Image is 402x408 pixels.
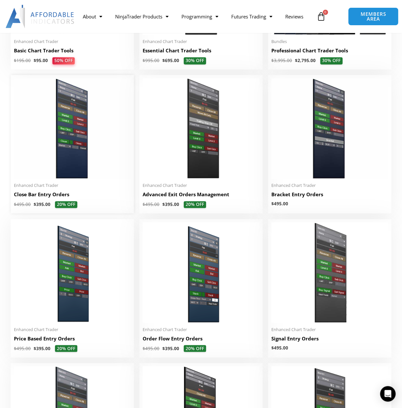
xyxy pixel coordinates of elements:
span: $ [271,58,274,63]
span: $ [14,345,16,351]
img: BracketEntryOrders [271,78,388,178]
h2: Close Bar Entry Orders [14,191,131,198]
bdi: 95.00 [34,58,48,63]
h2: Advanced Exit Orders Management [143,191,259,198]
bdi: 495.00 [14,345,31,351]
span: MEMBERS AREA [355,12,392,21]
a: Signal Entry Orders [271,335,388,345]
h2: Essential Chart Trader Tools [143,47,259,54]
a: Close Bar Entry Orders [14,191,131,201]
span: Enhanced Chart Trader [14,183,131,188]
a: MEMBERS AREA [348,7,398,26]
a: About [76,9,109,24]
bdi: 495.00 [271,201,288,207]
img: SignalEntryOrders [271,222,388,322]
a: Reviews [279,9,310,24]
bdi: 495.00 [143,201,159,207]
span: Enhanced Chart Trader [271,327,388,332]
h2: Order Flow Entry Orders [143,335,259,342]
a: NinjaTrader Products [109,9,175,24]
span: Enhanced Chart Trader [14,327,131,332]
div: Open Intercom Messenger [380,386,396,402]
a: Basic Chart Trader Tools [14,47,131,57]
span: Enhanced Chart Trader [14,39,131,44]
bdi: 495.00 [143,345,159,351]
bdi: 695.00 [162,58,179,63]
img: AdvancedStopLossMgmt [143,78,259,178]
bdi: 395.00 [162,201,179,207]
span: $ [34,345,36,351]
span: $ [143,201,145,207]
a: Order Flow Entry Orders [143,335,259,345]
span: $ [143,345,145,351]
span: 30% OFF [184,57,206,64]
bdi: 995.00 [143,58,159,63]
bdi: 395.00 [34,201,50,207]
h2: Signal Entry Orders [271,335,388,342]
a: Essential Chart Trader Tools [143,47,259,57]
span: $ [34,58,36,63]
span: $ [14,58,16,63]
span: Enhanced Chart Trader [143,327,259,332]
img: Order Flow Entry Orders [143,222,259,322]
bdi: 395.00 [34,345,50,351]
h2: Basic Chart Trader Tools [14,47,131,54]
a: Programming [175,9,225,24]
a: Professional Chart Trader Tools [271,47,388,57]
bdi: 3,995.00 [271,58,292,63]
a: Bracket Entry Orders [271,191,388,201]
img: Price Based Entry Orders [14,222,131,322]
h2: Professional Chart Trader Tools [271,47,388,54]
span: $ [162,201,165,207]
bdi: 495.00 [14,201,31,207]
img: CloseBarOrders [14,78,131,178]
span: 20% OFF [184,345,206,352]
span: $ [162,58,165,63]
span: Enhanced Chart Trader [143,183,259,188]
img: LogoAI | Affordable Indicators – NinjaTrader [5,5,75,28]
span: $ [34,201,36,207]
a: 0 [307,7,335,26]
span: $ [14,201,16,207]
span: Bundles [271,39,388,44]
bdi: 2,795.00 [295,58,316,63]
span: $ [271,345,274,350]
span: $ [143,58,145,63]
a: Advanced Exit Orders Management [143,191,259,201]
span: $ [162,345,165,351]
h2: Bracket Entry Orders [271,191,388,198]
bdi: 195.00 [14,58,31,63]
span: 20% OFF [55,345,77,352]
span: Enhanced Chart Trader [143,39,259,44]
span: $ [271,201,274,207]
span: 0 [323,10,328,15]
span: 30% OFF [320,57,342,64]
bdi: 395.00 [162,345,179,351]
span: $ [295,58,298,63]
span: Enhanced Chart Trader [271,183,388,188]
nav: Menu [76,9,313,24]
span: 50% OFF [52,57,75,64]
bdi: 495.00 [271,345,288,350]
a: Futures Trading [225,9,279,24]
span: 20% OFF [55,201,77,208]
h2: Price Based Entry Orders [14,335,131,342]
span: 20% OFF [184,201,206,208]
a: Price Based Entry Orders [14,335,131,345]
